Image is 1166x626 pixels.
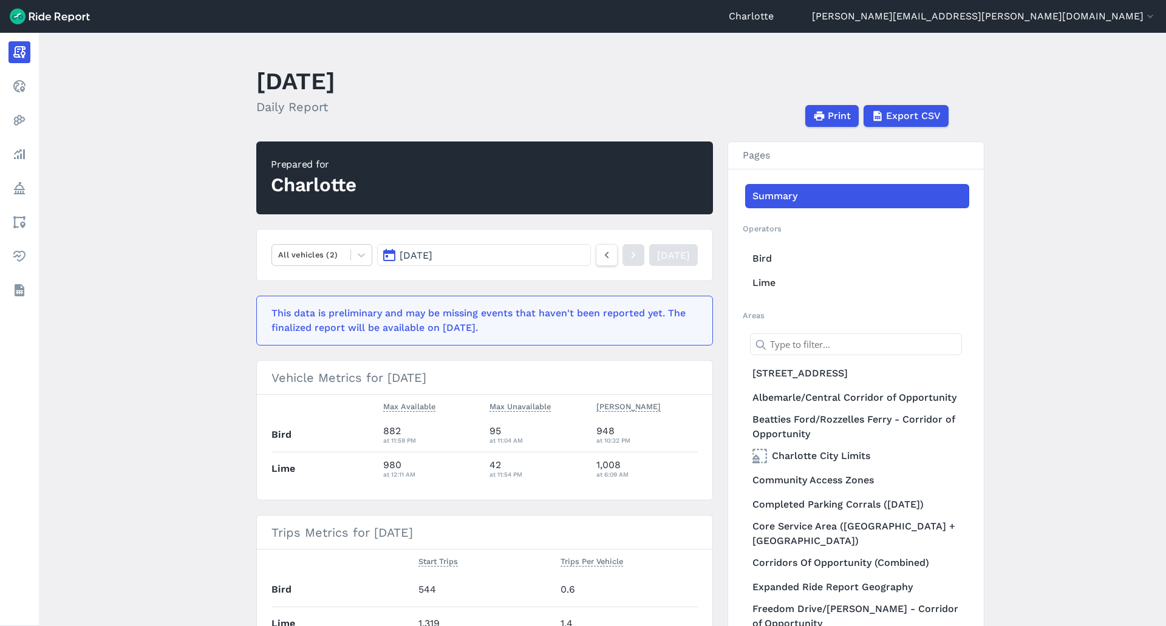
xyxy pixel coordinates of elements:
a: Health [9,245,30,267]
div: at 6:09 AM [596,469,698,480]
th: Lime [271,452,378,485]
span: Trips Per Vehicle [561,554,623,566]
a: Bird [745,247,969,271]
a: Analyze [9,143,30,165]
a: Corridors Of Opportunity (Combined) [745,551,969,575]
button: Max Unavailable [489,400,551,414]
h2: Daily Report [256,98,335,116]
span: [DATE] [400,250,432,261]
div: at 11:54 PM [489,469,587,480]
div: at 12:11 AM [383,469,480,480]
a: Albemarle/Central Corridor of Opportunity [745,386,969,410]
a: Realtime [9,75,30,97]
a: Summary [745,184,969,208]
td: 0.6 [556,573,698,607]
a: Lime [745,271,969,295]
button: Trips Per Vehicle [561,554,623,569]
button: Start Trips [418,554,458,569]
div: at 11:59 PM [383,435,480,446]
div: at 10:32 PM [596,435,698,446]
span: Export CSV [886,109,941,123]
a: Core Service Area ([GEOGRAPHIC_DATA] + [GEOGRAPHIC_DATA]) [745,517,969,551]
a: Completed Parking Corrals ([DATE]) [745,492,969,517]
button: [PERSON_NAME][EMAIL_ADDRESS][PERSON_NAME][DOMAIN_NAME] [812,9,1156,24]
div: This data is preliminary and may be missing events that haven't been reported yet. The finalized ... [271,306,690,335]
h3: Vehicle Metrics for [DATE] [257,361,712,395]
a: Report [9,41,30,63]
button: [PERSON_NAME] [596,400,661,414]
span: [PERSON_NAME] [596,400,661,412]
div: 42 [489,458,587,480]
div: 980 [383,458,480,480]
div: 95 [489,424,587,446]
td: 544 [414,573,556,607]
th: Bird [271,573,414,607]
a: Heatmaps [9,109,30,131]
div: 948 [596,424,698,446]
div: Charlotte [271,172,356,199]
h2: Operators [743,223,969,234]
span: Start Trips [418,554,458,566]
a: [STREET_ADDRESS] [745,361,969,386]
div: at 11:04 AM [489,435,587,446]
a: Policy [9,177,30,199]
a: Areas [9,211,30,233]
span: Print [828,109,851,123]
a: [DATE] [649,244,698,266]
a: Community Access Zones [745,468,969,492]
button: Export CSV [864,105,949,127]
span: Max Unavailable [489,400,551,412]
button: Print [805,105,859,127]
a: Datasets [9,279,30,301]
button: [DATE] [377,244,591,266]
a: Charlotte [729,9,774,24]
h1: [DATE] [256,64,335,98]
h2: Areas [743,310,969,321]
h3: Pages [728,142,984,169]
div: 1,008 [596,458,698,480]
div: Prepared for [271,157,356,172]
h3: Trips Metrics for [DATE] [257,515,712,549]
div: 882 [383,424,480,446]
button: Max Available [383,400,435,414]
a: Beatties Ford/Rozzelles Ferry - Corridor of Opportunity [745,410,969,444]
a: Expanded Ride Report Geography [745,575,969,599]
span: Max Available [383,400,435,412]
img: Ride Report [10,9,90,24]
input: Type to filter... [750,333,962,355]
th: Bird [271,418,378,452]
a: Charlotte City Limits [745,444,969,468]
